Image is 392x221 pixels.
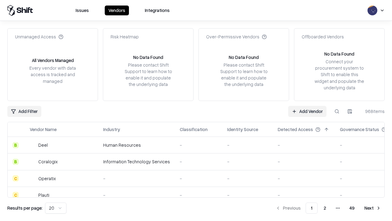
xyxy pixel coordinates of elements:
[278,126,313,133] div: Detected Access
[27,65,78,84] div: Every vendor with data access is tracked and managed
[218,62,269,88] div: Please contact Shift Support to learn how to enable it and populate the underlying data
[103,158,170,165] div: Information Technology Services
[278,192,330,198] div: -
[206,33,267,40] div: Over-Permissive Vendors
[227,142,268,148] div: -
[314,58,365,91] div: Connect your procurement system to Shift to enable this widget and populate the underlying data
[180,192,217,198] div: -
[103,192,170,198] div: -
[278,142,330,148] div: -
[13,192,19,198] div: C
[227,126,258,133] div: Identity Source
[7,106,41,117] button: Add Filter
[30,192,36,198] img: Plauti
[38,175,56,182] div: Operatix
[38,142,48,148] div: Deel
[180,158,217,165] div: -
[229,54,259,60] div: No Data Found
[278,175,330,182] div: -
[272,203,385,214] nav: pagination
[133,54,163,60] div: No Data Found
[30,175,36,181] img: Operatix
[288,106,326,117] a: Add Vendor
[7,205,43,211] p: Results per page:
[103,142,170,148] div: Human Resources
[30,159,36,165] img: Coralogix
[360,108,385,114] div: 968 items
[123,62,174,88] div: Please contact Shift Support to learn how to enable it and populate the underlying data
[30,142,36,148] img: Deel
[103,126,120,133] div: Industry
[345,203,360,214] button: 49
[340,126,379,133] div: Governance Status
[32,57,74,64] div: All Vendors Managed
[227,175,268,182] div: -
[103,175,170,182] div: -
[227,192,268,198] div: -
[319,203,331,214] button: 2
[141,6,173,15] button: Integrations
[306,203,318,214] button: 1
[278,158,330,165] div: -
[361,203,385,214] button: Next
[180,142,217,148] div: -
[105,6,129,15] button: Vendors
[13,159,19,165] div: B
[302,33,344,40] div: Offboarded Vendors
[72,6,92,15] button: Issues
[38,158,58,165] div: Coralogix
[13,142,19,148] div: B
[13,175,19,181] div: C
[227,158,268,165] div: -
[324,51,354,57] div: No Data Found
[180,175,217,182] div: -
[180,126,208,133] div: Classification
[111,33,139,40] div: Risk Heatmap
[38,192,49,198] div: Plauti
[15,33,63,40] div: Unmanaged Access
[30,126,57,133] div: Vendor Name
